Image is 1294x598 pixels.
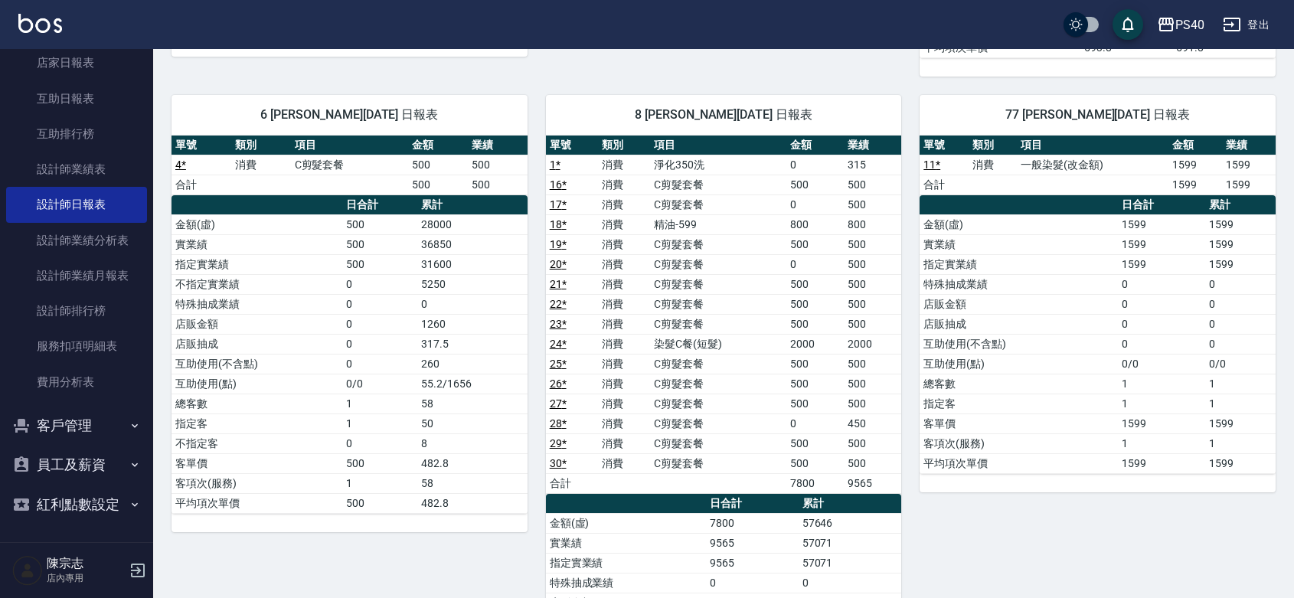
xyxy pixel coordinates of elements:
td: 1599 [1205,453,1276,473]
td: 消費 [598,394,650,413]
td: 1599 [1118,254,1205,274]
td: C剪髮套餐 [650,433,786,453]
td: 0 [1118,274,1205,294]
td: 7800 [786,473,844,493]
td: 800 [844,214,901,234]
td: 0 [1205,294,1276,314]
th: 金額 [408,136,468,155]
td: 1599 [1205,413,1276,433]
td: 0 [799,573,902,593]
button: save [1113,9,1143,40]
td: 500 [844,394,901,413]
td: 消費 [598,234,650,254]
td: 消費 [598,274,650,294]
td: 500 [844,175,901,194]
td: 500 [844,194,901,214]
td: 57646 [799,513,902,533]
td: 1 [1205,374,1276,394]
a: 互助日報表 [6,81,147,116]
span: 6 [PERSON_NAME][DATE] 日報表 [190,107,509,123]
td: 500 [786,294,844,314]
a: 互助排行榜 [6,116,147,152]
table: a dense table [172,136,528,195]
div: PS40 [1175,15,1204,34]
td: 500 [468,155,528,175]
th: 累計 [417,195,527,215]
td: 0 [342,433,417,453]
td: 淨化350洗 [650,155,786,175]
td: C剪髮套餐 [650,194,786,214]
td: 500 [844,234,901,254]
td: 1599 [1168,175,1222,194]
img: Logo [18,14,62,33]
td: 500 [342,214,417,234]
th: 類別 [231,136,291,155]
td: 1 [342,394,417,413]
td: 1599 [1222,155,1276,175]
td: 500 [844,433,901,453]
td: 500 [342,234,417,254]
th: 累計 [799,494,902,514]
th: 業績 [468,136,528,155]
td: 平均項次單價 [172,493,342,513]
td: 500 [844,374,901,394]
td: 8 [417,433,527,453]
td: 500 [786,433,844,453]
button: PS40 [1151,9,1211,41]
table: a dense table [172,195,528,514]
td: 不指定實業績 [172,274,342,294]
td: C剪髮套餐 [291,155,408,175]
td: 0/0 [1205,354,1276,374]
td: 28000 [417,214,527,234]
td: 0/0 [1118,354,1205,374]
td: 0 [786,413,844,433]
td: 2000 [844,334,901,354]
td: 消費 [598,254,650,274]
td: 金額(虛) [172,214,342,234]
th: 業績 [1222,136,1276,155]
td: 1 [1118,374,1205,394]
th: 金額 [1168,136,1222,155]
td: 57071 [799,553,902,573]
td: 互助使用(點) [172,374,342,394]
td: 特殊抽成業績 [172,294,342,314]
td: 指定實業績 [172,254,342,274]
td: 31600 [417,254,527,274]
td: C剪髮套餐 [650,314,786,334]
td: 0/0 [342,374,417,394]
td: 平均項次單價 [920,453,1118,473]
td: 1599 [1205,254,1276,274]
td: 0 [342,274,417,294]
td: 500 [786,394,844,413]
td: 互助使用(點) [920,354,1118,374]
td: 1 [1205,394,1276,413]
th: 單號 [920,136,969,155]
button: 登出 [1217,11,1276,39]
td: 店販抽成 [920,314,1118,334]
td: 500 [786,175,844,194]
td: 實業績 [172,234,342,254]
td: 指定實業績 [920,254,1118,274]
td: 2000 [786,334,844,354]
td: C剪髮套餐 [650,354,786,374]
td: 57071 [799,533,902,553]
td: C剪髮套餐 [650,394,786,413]
td: 互助使用(不含點) [920,334,1118,354]
td: 9565 [844,473,901,493]
td: 482.8 [417,453,527,473]
td: 500 [408,155,468,175]
td: 總客數 [172,394,342,413]
table: a dense table [920,195,1276,474]
td: 一般染髮(改金額) [1017,155,1168,175]
td: 消費 [598,314,650,334]
td: 消費 [598,214,650,234]
td: 58 [417,394,527,413]
td: 客項次(服務) [920,433,1118,453]
th: 業績 [844,136,901,155]
td: 36850 [417,234,527,254]
td: 特殊抽成業績 [920,274,1118,294]
td: 合計 [172,175,231,194]
td: 55.2/1656 [417,374,527,394]
td: 500 [786,234,844,254]
td: 消費 [598,194,650,214]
